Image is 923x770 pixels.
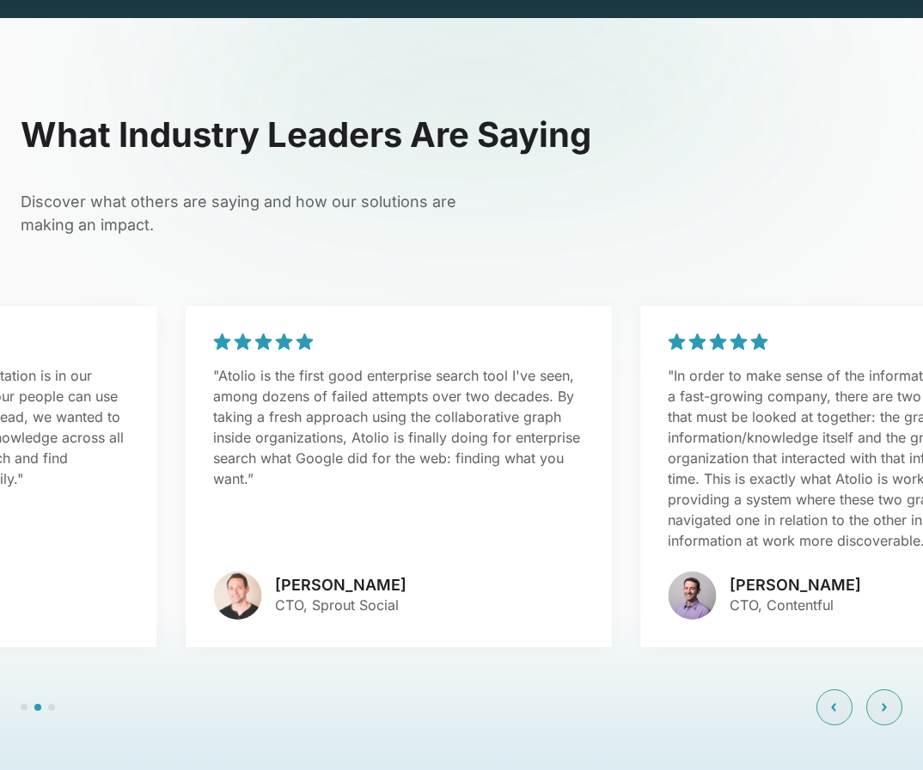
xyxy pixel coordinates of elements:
[275,576,406,595] h3: [PERSON_NAME]
[213,571,261,620] img: avatar
[213,365,584,489] p: "Atolio is the first good enterprise search tool I've seen, among dozens of failed attempts over ...
[837,687,923,770] iframe: Chat Widget
[668,571,716,620] img: avatar
[730,595,861,615] p: CTO, Contentful
[730,576,861,595] h3: [PERSON_NAME]
[21,114,902,156] h2: What Industry Leaders Are Saying
[275,595,406,615] p: CTO, Sprout Social
[21,190,480,236] p: Discover what others are saying and how our solutions are making an impact.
